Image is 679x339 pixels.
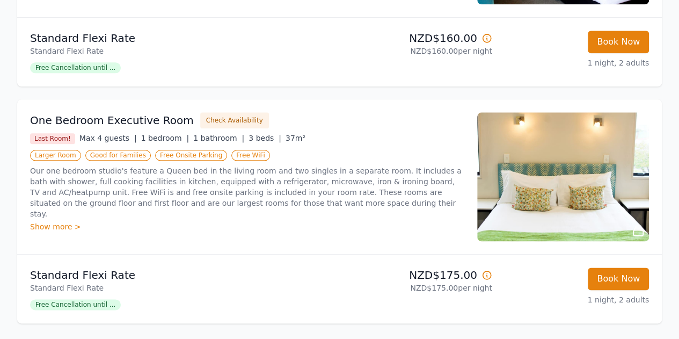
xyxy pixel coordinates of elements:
[85,150,151,161] span: Good for Families
[249,134,281,142] span: 3 beds |
[286,134,305,142] span: 37m²
[588,31,649,53] button: Book Now
[30,133,75,144] span: Last Room!
[30,150,81,161] span: Larger Room
[344,283,492,293] p: NZD$175.00 per night
[501,57,649,68] p: 1 night, 2 adults
[193,134,244,142] span: 1 bathroom |
[30,221,464,232] div: Show more >
[30,283,335,293] p: Standard Flexi Rate
[344,31,492,46] p: NZD$160.00
[30,268,335,283] p: Standard Flexi Rate
[344,268,492,283] p: NZD$175.00
[344,46,492,56] p: NZD$160.00 per night
[79,134,137,142] span: Max 4 guests |
[30,299,121,310] span: Free Cancellation until ...
[30,31,335,46] p: Standard Flexi Rate
[231,150,270,161] span: Free WiFi
[200,112,269,128] button: Check Availability
[141,134,189,142] span: 1 bedroom |
[30,165,464,219] p: Our one bedroom studio's feature a Queen bed in the living room and two singles in a separate roo...
[30,46,335,56] p: Standard Flexi Rate
[588,268,649,290] button: Book Now
[155,150,227,161] span: Free Onsite Parking
[30,113,194,128] h3: One Bedroom Executive Room
[30,62,121,73] span: Free Cancellation until ...
[501,294,649,305] p: 1 night, 2 adults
